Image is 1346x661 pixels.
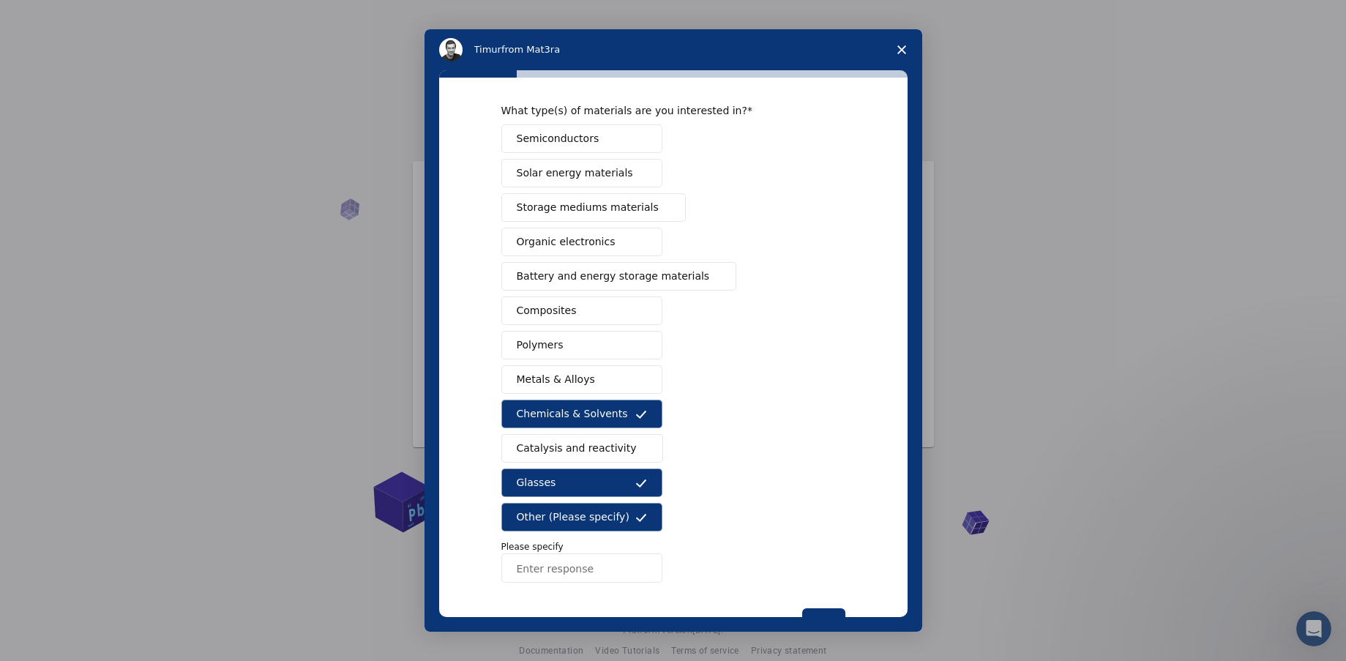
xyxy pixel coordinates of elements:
button: Metals & Alloys [501,365,662,394]
button: Organic electronics [501,228,662,256]
span: Chemicals & Solvents [517,406,628,422]
span: Solar energy materials [517,165,633,181]
span: Battery and energy storage materials [517,269,710,284]
span: Glasses [517,475,556,490]
button: Battery and energy storage materials [501,262,737,291]
button: Semiconductors [501,124,662,153]
button: Glasses [501,468,662,497]
button: Other (Please specify) [501,503,662,531]
button: Storage mediums materials [501,193,686,222]
span: Polymers [517,337,564,353]
button: Next [802,608,845,633]
button: Polymers [501,331,662,359]
span: Catalysis and reactivity [517,441,637,456]
span: Organic electronics [517,234,616,250]
button: Chemicals & Solvents [501,400,662,428]
img: Profile image for Timur [439,38,463,61]
span: Other (Please specify) [517,509,629,525]
span: Close survey [881,29,922,70]
span: Composites [517,303,577,318]
button: Composites [501,296,662,325]
span: from Mat3ra [501,44,560,55]
button: Catalysis and reactivity [501,434,664,463]
button: Solar energy materials [501,159,662,187]
div: What type(s) of materials are you interested in? [501,104,823,117]
input: Enter response [501,553,662,583]
p: Please specify [501,540,845,553]
span: Metals & Alloys [517,372,595,387]
span: Support [29,10,82,23]
span: Timur [474,44,501,55]
span: Storage mediums materials [517,200,659,215]
span: Semiconductors [517,131,599,146]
